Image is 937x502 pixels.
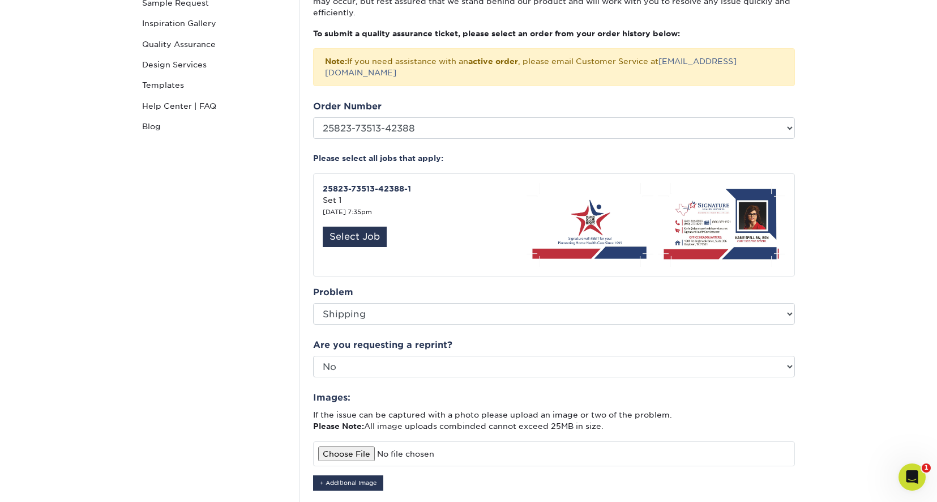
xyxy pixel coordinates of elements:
strong: 25823-73513-42388-1 [323,184,411,193]
p: If the issue can be captured with a photo please upload an image or two of the problem. All image... [313,409,795,432]
strong: To submit a quality assurance ticket, please select an order from your order history below: [313,29,680,38]
strong: Please select all jobs that apply: [313,154,443,163]
div: If you need assistance with an , please email Customer Service at [313,48,795,86]
strong: Please Note: [313,422,364,431]
a: Blog [138,116,290,137]
strong: Images: [313,392,350,403]
a: Quality Assurance [138,34,290,54]
a: Design Services [138,54,290,75]
small: [DATE] 7:35pm [323,209,372,216]
a: Inspiration Gallery [138,13,290,33]
a: Help Center | FAQ [138,96,290,116]
strong: Note: [325,57,347,66]
img: 62112dee-5e24-4721-a72c-7dffc006ae01.jpg [522,183,653,267]
iframe: Intercom live chat [899,463,926,491]
div: Select Job [323,227,387,247]
strong: Problem [313,287,353,297]
strong: Are you requesting a reprint? [313,339,452,350]
a: Templates [138,75,290,95]
button: + Additional Image [313,475,383,491]
span: Set 1 [323,195,341,205]
span: 1 [922,463,931,473]
strong: Order Number [313,101,382,112]
img: f4156ab8-5e1b-4aed-a32a-5218f36e0ea9.jpg [653,183,785,267]
b: active order [468,57,518,66]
